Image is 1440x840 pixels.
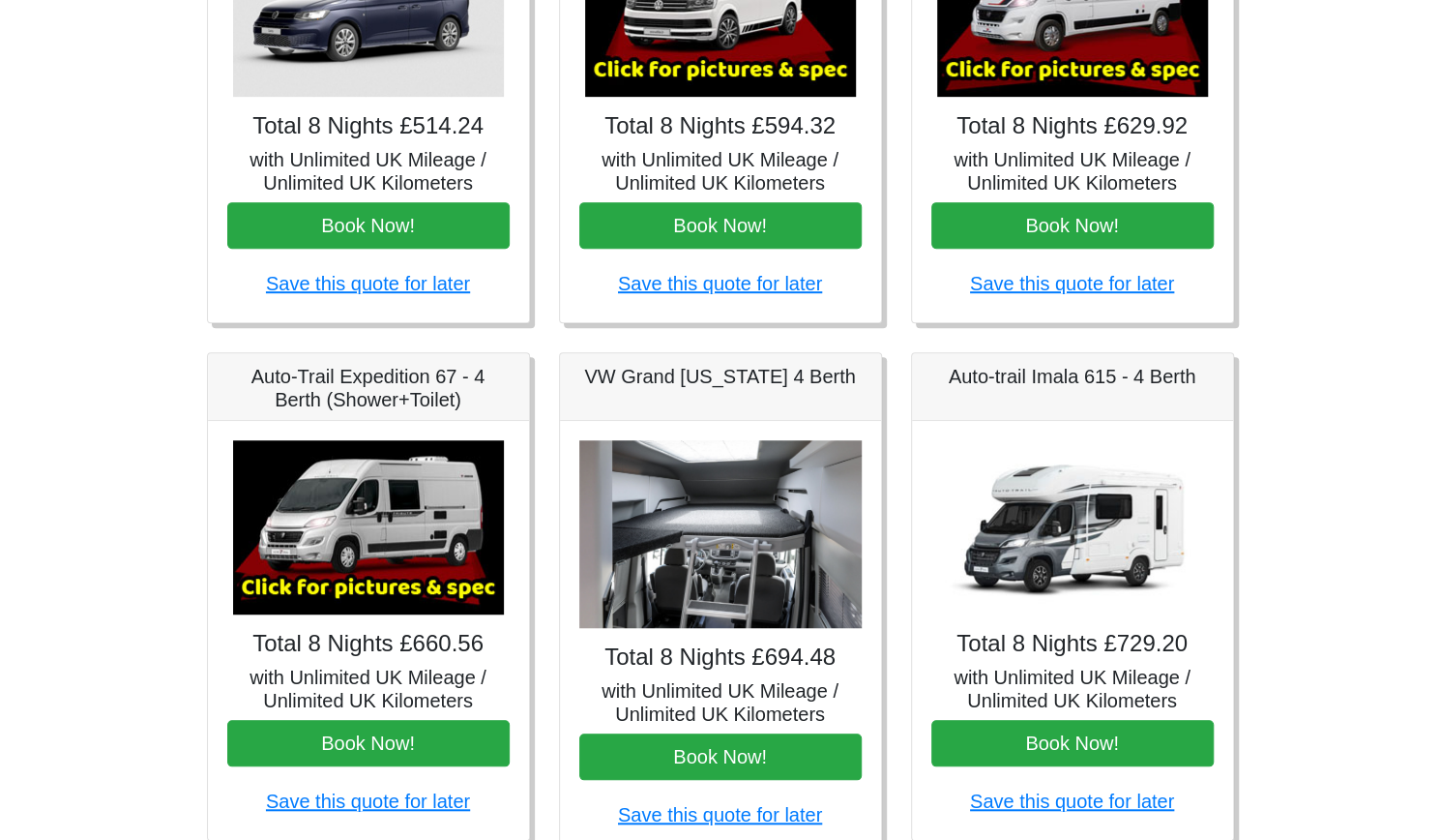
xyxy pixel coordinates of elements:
img: Auto-trail Imala 615 - 4 Berth [937,440,1208,615]
h5: Auto-Trail Expedition 67 - 4 Berth (Shower+Toilet) [227,365,510,411]
a: Save this quote for later [970,273,1174,294]
button: Book Now! [579,734,862,780]
h5: with Unlimited UK Mileage / Unlimited UK Kilometers [931,148,1214,195]
h4: Total 8 Nights £594.32 [579,112,862,140]
button: Book Now! [579,202,862,249]
a: Save this quote for later [266,791,470,812]
h5: VW Grand [US_STATE] 4 Berth [579,365,862,388]
button: Book Now! [931,720,1214,766]
img: Auto-Trail Expedition 67 - 4 Berth (Shower+Toilet) [233,440,504,615]
h4: Total 8 Nights £694.48 [579,644,862,672]
h4: Total 8 Nights £660.56 [227,630,510,658]
h5: with Unlimited UK Mileage / Unlimited UK Kilometers [931,666,1214,712]
a: Save this quote for later [970,791,1174,812]
button: Book Now! [931,202,1214,249]
h4: Total 8 Nights £729.20 [931,630,1214,658]
button: Book Now! [227,720,510,766]
h4: Total 8 Nights £514.24 [227,112,510,140]
a: Save this quote for later [618,804,822,825]
button: Book Now! [227,202,510,249]
a: Save this quote for later [266,273,470,294]
h5: with Unlimited UK Mileage / Unlimited UK Kilometers [227,148,510,195]
h4: Total 8 Nights £629.92 [931,112,1214,140]
h5: with Unlimited UK Mileage / Unlimited UK Kilometers [227,666,510,712]
h5: with Unlimited UK Mileage / Unlimited UK Kilometers [579,148,862,195]
h5: Auto-trail Imala 615 - 4 Berth [931,365,1214,388]
h5: with Unlimited UK Mileage / Unlimited UK Kilometers [579,679,862,726]
a: Save this quote for later [618,273,822,294]
img: VW Grand California 4 Berth [579,440,862,629]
